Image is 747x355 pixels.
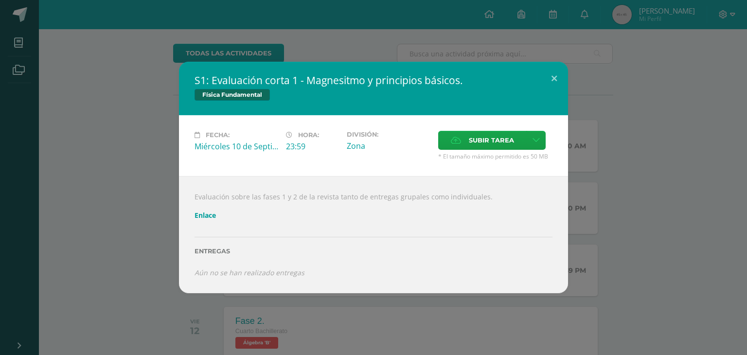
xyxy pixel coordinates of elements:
h2: S1: Evaluación corta 1 - Magnesitmo y principios básicos. [195,73,552,87]
button: Close (Esc) [540,62,568,95]
label: División: [347,131,430,138]
span: Fecha: [206,131,230,139]
label: Entregas [195,248,552,255]
span: * El tamaño máximo permitido es 50 MB [438,152,552,160]
div: 23:59 [286,141,339,152]
span: Física Fundamental [195,89,270,101]
span: Hora: [298,131,319,139]
a: Enlace [195,211,216,220]
div: Zona [347,141,430,151]
div: Evaluación sobre las fases 1 y 2 de la revista tanto de entregas grupales como individuales. [179,176,568,293]
i: Aún no se han realizado entregas [195,268,304,277]
div: Miércoles 10 de Septiembre [195,141,278,152]
span: Subir tarea [469,131,514,149]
